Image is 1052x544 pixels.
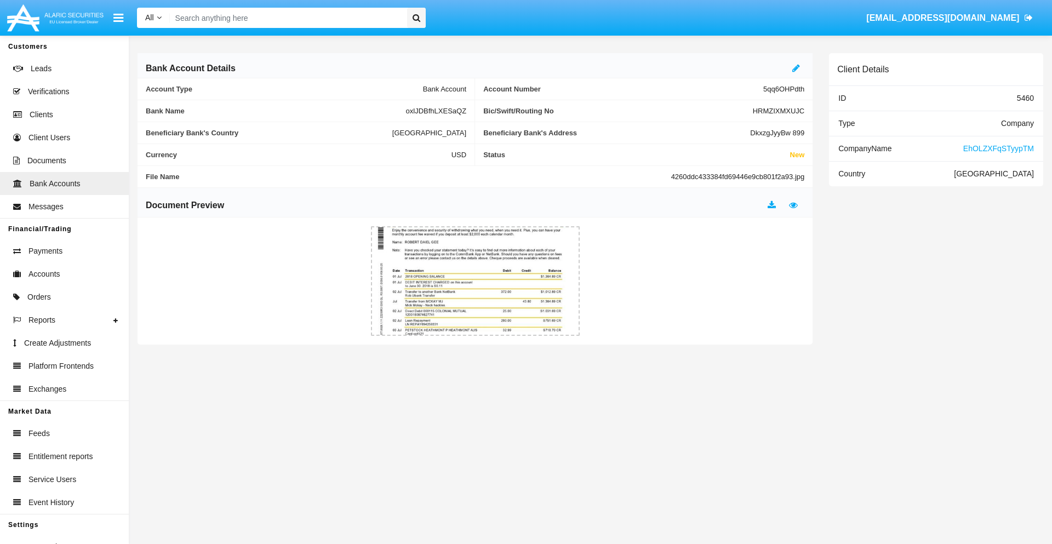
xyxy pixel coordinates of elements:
[671,173,805,181] span: 4260ddc433384fd69446e9cb801f2a93.jpg
[28,268,60,280] span: Accounts
[28,428,50,439] span: Feeds
[763,85,804,93] span: 5qq6OHPdth
[838,119,855,128] span: Type
[30,109,53,121] span: Clients
[170,8,403,28] input: Search
[838,169,865,178] span: Country
[392,129,466,137] span: [GEOGRAPHIC_DATA]
[146,62,236,75] h6: Bank Account Details
[483,151,790,159] span: Status
[423,85,467,93] span: Bank Account
[753,107,805,115] span: HRMZIXMXUJC
[28,383,66,395] span: Exchanges
[30,178,81,190] span: Bank Accounts
[406,107,467,115] span: oxlJDBfhLXESaQZ
[861,3,1038,33] a: [EMAIL_ADDRESS][DOMAIN_NAME]
[31,63,52,75] span: Leads
[838,94,846,102] span: ID
[838,144,891,153] span: Company Name
[963,144,1034,153] span: EhOLZXFqSTyypTM
[451,151,466,159] span: USD
[28,474,76,485] span: Service Users
[146,107,406,115] span: Bank Name
[483,85,763,93] span: Account Number
[28,360,94,372] span: Platform Frontends
[483,107,753,115] span: Bic/Swift/Routing No
[146,173,671,181] span: File Name
[146,199,224,211] h6: Document Preview
[1001,119,1034,128] span: Company
[954,169,1034,178] span: [GEOGRAPHIC_DATA]
[27,155,66,167] span: Documents
[28,314,55,326] span: Reports
[28,245,62,257] span: Payments
[5,2,105,34] img: Logo image
[146,151,451,159] span: Currency
[866,13,1019,22] span: [EMAIL_ADDRESS][DOMAIN_NAME]
[24,337,91,349] span: Create Adjustments
[28,132,70,144] span: Client Users
[146,85,423,93] span: Account Type
[483,129,750,137] span: Beneficiary Bank's Address
[146,129,392,137] span: Beneficiary Bank's Country
[137,12,170,24] a: All
[28,86,69,98] span: Verifications
[28,201,64,213] span: Messages
[27,291,51,303] span: Orders
[790,151,805,159] span: New
[750,129,804,137] span: DkxzgJyyBw 899
[28,451,93,462] span: Entitlement reports
[1017,94,1034,102] span: 5460
[837,64,889,75] h6: Client Details
[28,497,74,508] span: Event History
[145,13,154,22] span: All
